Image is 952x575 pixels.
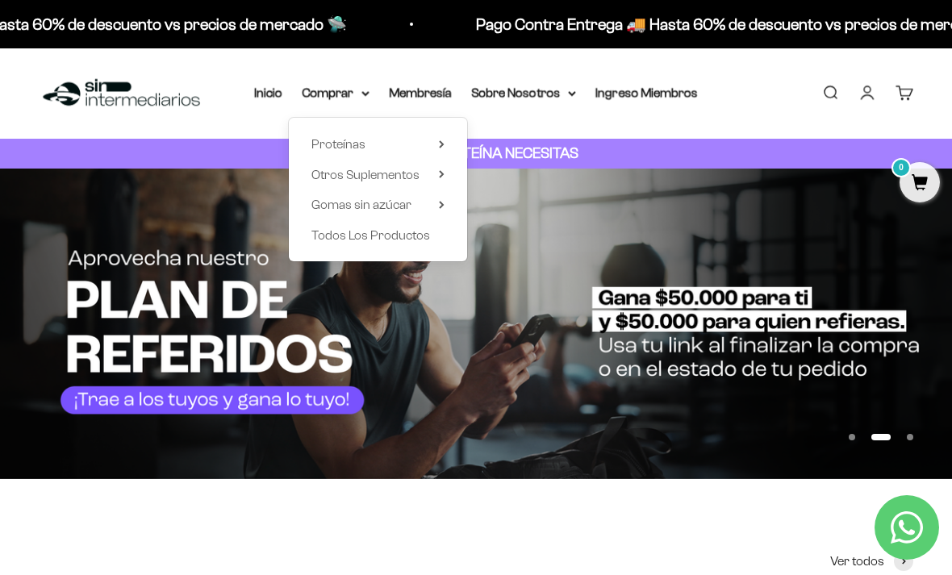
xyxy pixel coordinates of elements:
[311,225,445,246] a: Todos Los Productos
[830,551,913,572] a: Ver todos
[302,82,370,103] summary: Comprar
[254,85,282,99] a: Inicio
[471,82,576,103] summary: Sobre Nosotros
[900,175,940,193] a: 0
[311,168,420,181] span: Otros Suplementos
[311,137,365,151] span: Proteínas
[311,194,445,215] summary: Gomas sin azúcar
[311,198,411,211] span: Gomas sin azúcar
[311,228,430,242] span: Todos Los Productos
[311,165,445,185] summary: Otros Suplementos
[595,85,698,99] a: Ingreso Miembros
[891,158,911,177] mark: 0
[389,85,452,99] a: Membresía
[830,551,884,572] span: Ver todos
[311,134,445,155] summary: Proteínas
[374,144,578,161] strong: CUANTA PROTEÍNA NECESITAS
